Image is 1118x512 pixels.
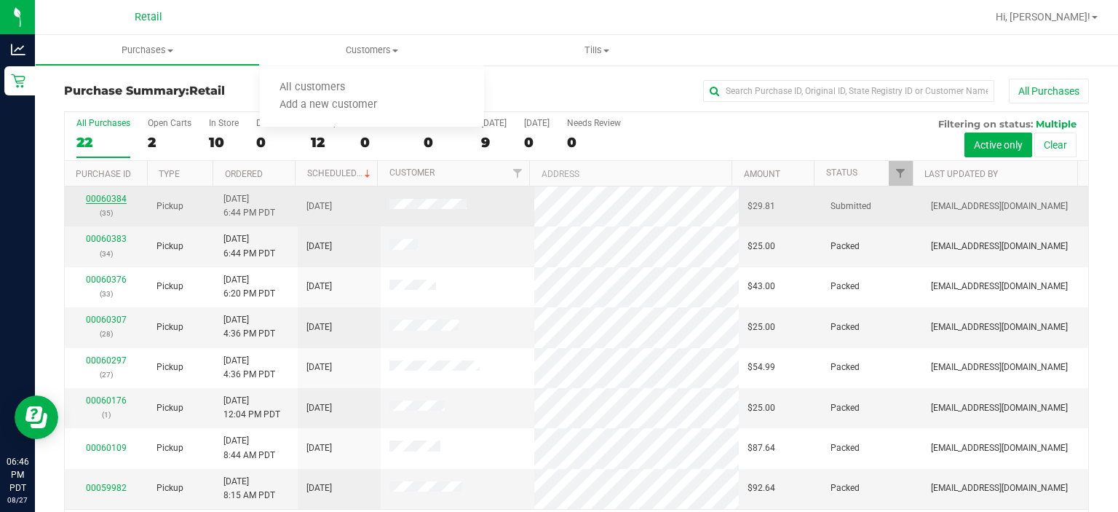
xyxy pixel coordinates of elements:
a: 00060307 [86,315,127,325]
div: 0 [424,134,464,151]
a: 00060384 [86,194,127,204]
a: Tills [484,35,709,66]
th: Address [529,161,732,186]
a: Purchase ID [76,169,131,179]
span: [EMAIL_ADDRESS][DOMAIN_NAME] [931,280,1068,294]
inline-svg: Analytics [11,42,25,57]
a: Customers All customers Add a new customer [260,35,485,66]
span: All customers [260,82,365,94]
iframe: Resource center [15,395,58,439]
div: [DATE] [524,118,550,128]
span: Packed [830,361,860,374]
span: Pickup [156,200,183,213]
div: In Store [209,118,239,128]
p: (27) [74,368,139,382]
span: [DATE] [306,320,332,334]
span: [DATE] 6:20 PM PDT [223,273,275,301]
div: 0 [256,134,293,151]
p: (28) [74,327,139,341]
span: Packed [830,441,860,455]
a: 00060176 [86,395,127,406]
span: [DATE] 8:15 AM PDT [223,475,275,503]
span: $43.00 [748,280,775,294]
span: [DATE] 6:44 PM PDT [223,232,275,260]
span: Submitted [830,200,871,213]
span: Packed [830,320,860,334]
span: [EMAIL_ADDRESS][DOMAIN_NAME] [931,361,1068,374]
span: Packed [830,401,860,415]
span: [EMAIL_ADDRESS][DOMAIN_NAME] [931,200,1068,213]
span: Pickup [156,361,183,374]
p: (34) [74,247,139,261]
span: [DATE] 6:44 PM PDT [223,192,275,220]
span: [EMAIL_ADDRESS][DOMAIN_NAME] [931,441,1068,455]
p: 06:46 PM PDT [7,455,28,495]
span: Pickup [156,280,183,294]
div: Needs Review [567,118,621,128]
span: Pickup [156,240,183,253]
span: [DATE] 4:36 PM PDT [223,313,275,341]
button: Active only [964,133,1032,157]
span: Customers [260,44,485,57]
span: [DATE] [306,280,332,294]
div: 10 [209,134,239,151]
input: Search Purchase ID, Original ID, State Registry ID or Customer Name... [703,80,994,102]
span: [EMAIL_ADDRESS][DOMAIN_NAME] [931,481,1068,495]
span: Add a new customer [260,99,397,111]
div: [DATE] [481,118,507,128]
a: 00059982 [86,483,127,493]
h3: Purchase Summary: [64,84,405,98]
p: 08/27 [7,495,28,505]
div: 0 [360,134,406,151]
a: Type [159,169,180,179]
a: Amount [744,169,780,179]
a: Status [826,168,857,178]
a: Ordered [225,169,263,179]
span: [DATE] [306,361,332,374]
span: $92.64 [748,481,775,495]
div: 0 [524,134,550,151]
a: 00060109 [86,443,127,453]
a: Customer [389,168,435,178]
a: Last Updated By [924,169,998,179]
a: 00060383 [86,234,127,244]
button: Clear [1034,133,1077,157]
span: $87.64 [748,441,775,455]
span: $25.00 [748,320,775,334]
div: 0 [567,134,621,151]
div: 9 [481,134,507,151]
span: Pickup [156,441,183,455]
span: [DATE] 8:44 AM PDT [223,434,275,462]
div: Open Carts [148,118,191,128]
span: Packed [830,481,860,495]
a: Filter [505,161,529,186]
a: Filter [889,161,913,186]
a: Scheduled [307,168,373,178]
span: $25.00 [748,240,775,253]
span: Pickup [156,481,183,495]
span: [EMAIL_ADDRESS][DOMAIN_NAME] [931,320,1068,334]
p: (33) [74,287,139,301]
a: 00060376 [86,275,127,285]
a: Purchases [35,35,260,66]
span: [EMAIL_ADDRESS][DOMAIN_NAME] [931,401,1068,415]
span: Pickup [156,401,183,415]
span: [EMAIL_ADDRESS][DOMAIN_NAME] [931,240,1068,253]
span: Tills [485,44,708,57]
span: Purchases [36,44,259,57]
span: [DATE] [306,200,332,213]
span: Retail [189,84,225,98]
span: [DATE] 12:04 PM PDT [223,394,280,422]
span: $25.00 [748,401,775,415]
div: 22 [76,134,130,151]
span: Retail [135,11,162,23]
span: $29.81 [748,200,775,213]
span: Packed [830,240,860,253]
div: All Purchases [76,118,130,128]
span: [DATE] [306,401,332,415]
span: [DATE] [306,441,332,455]
span: [DATE] [306,481,332,495]
span: Multiple [1036,118,1077,130]
span: [DATE] [306,240,332,253]
span: Packed [830,280,860,294]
